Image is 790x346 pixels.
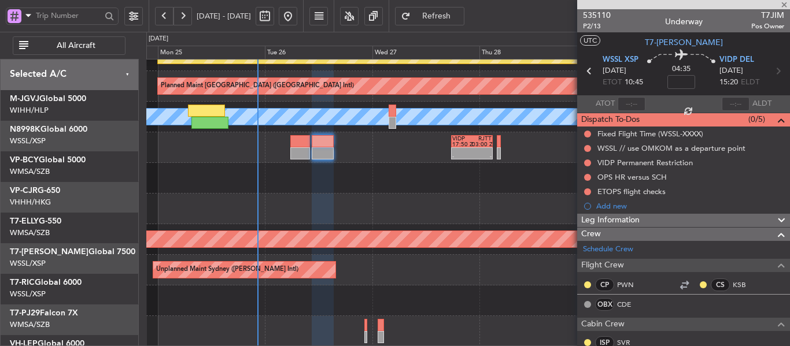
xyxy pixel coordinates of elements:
[752,98,771,110] span: ALDT
[10,248,135,256] a: T7-[PERSON_NAME]Global 7500
[479,46,586,59] div: Thu 28
[10,278,35,287] span: T7-RIC
[597,158,693,168] div: VIDP Permanent Restriction
[10,105,49,116] a: WIHH/HLP
[595,278,614,291] div: CP
[10,156,86,164] a: VP-BCYGlobal 5000
[158,46,265,59] div: Mon 25
[597,172,667,182] div: OPS HR versus SCH
[413,12,460,20] span: Refresh
[665,16,703,28] div: Underway
[711,278,730,291] div: CS
[452,154,472,159] div: -
[10,258,46,269] a: WSSL/XSP
[149,34,168,44] div: [DATE]
[10,309,78,317] a: T7-PJ29Falcon 7X
[10,156,39,164] span: VP-BCY
[583,244,633,255] a: Schedule Crew
[719,65,743,77] span: [DATE]
[603,54,638,66] span: WSSL XSP
[645,36,723,49] span: T7-[PERSON_NAME]
[597,129,703,139] div: Fixed Flight Time (WSSL-XXXX)
[581,228,601,241] span: Crew
[161,77,354,95] div: Planned Maint [GEOGRAPHIC_DATA] ([GEOGRAPHIC_DATA] Intl)
[581,214,640,227] span: Leg Information
[10,125,40,133] span: N8998K
[156,261,298,278] div: Unplanned Maint Sydney ([PERSON_NAME] Intl)
[10,95,86,103] a: M-JGVJGlobal 5000
[197,11,251,21] span: [DATE] - [DATE]
[10,187,60,195] a: VP-CJRG-650
[10,217,39,225] span: T7-ELLY
[751,9,784,21] span: T7JIM
[597,187,666,196] div: ETOPS flight checks
[596,201,784,211] div: Add new
[741,77,759,88] span: ELDT
[603,65,626,77] span: [DATE]
[452,136,472,142] div: VIDP
[10,95,39,103] span: M-JGVJ
[581,113,640,127] span: Dispatch To-Dos
[10,289,46,299] a: WSSL/XSP
[597,143,745,153] div: WSSL // use OMKOM as a departure point
[10,278,82,287] a: T7-RICGlobal 6000
[581,259,624,272] span: Flight Crew
[472,154,492,159] div: -
[719,54,754,66] span: VIDP DEL
[10,319,50,330] a: WMSA/SZB
[372,46,479,59] div: Wed 27
[581,318,625,331] span: Cabin Crew
[36,7,101,24] input: Trip Number
[583,9,611,21] span: 535110
[452,142,472,147] div: 17:50 Z
[472,136,492,142] div: RJTT
[10,136,46,146] a: WSSL/XSP
[10,248,88,256] span: T7-[PERSON_NAME]
[583,21,611,31] span: P2/13
[625,77,643,88] span: 10:45
[672,64,691,75] span: 04:35
[748,113,765,125] span: (0/5)
[733,280,759,290] a: KSB
[10,228,50,238] a: WMSA/SZB
[10,309,40,317] span: T7-PJ29
[10,187,38,195] span: VP-CJR
[13,36,125,55] button: All Aircraft
[472,142,492,147] div: 03:00 Z
[751,21,784,31] span: Pos Owner
[10,217,61,225] a: T7-ELLYG-550
[10,166,50,177] a: WMSA/SZB
[31,42,121,50] span: All Aircraft
[395,7,464,25] button: Refresh
[595,298,614,311] div: OBX
[580,35,600,46] button: UTC
[10,125,87,133] a: N8998KGlobal 6000
[10,197,51,207] a: VHHH/HKG
[617,299,643,310] a: CDE
[617,280,643,290] a: PWN
[603,77,622,88] span: ETOT
[596,98,615,110] span: ATOT
[719,77,738,88] span: 15:20
[265,46,372,59] div: Tue 26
